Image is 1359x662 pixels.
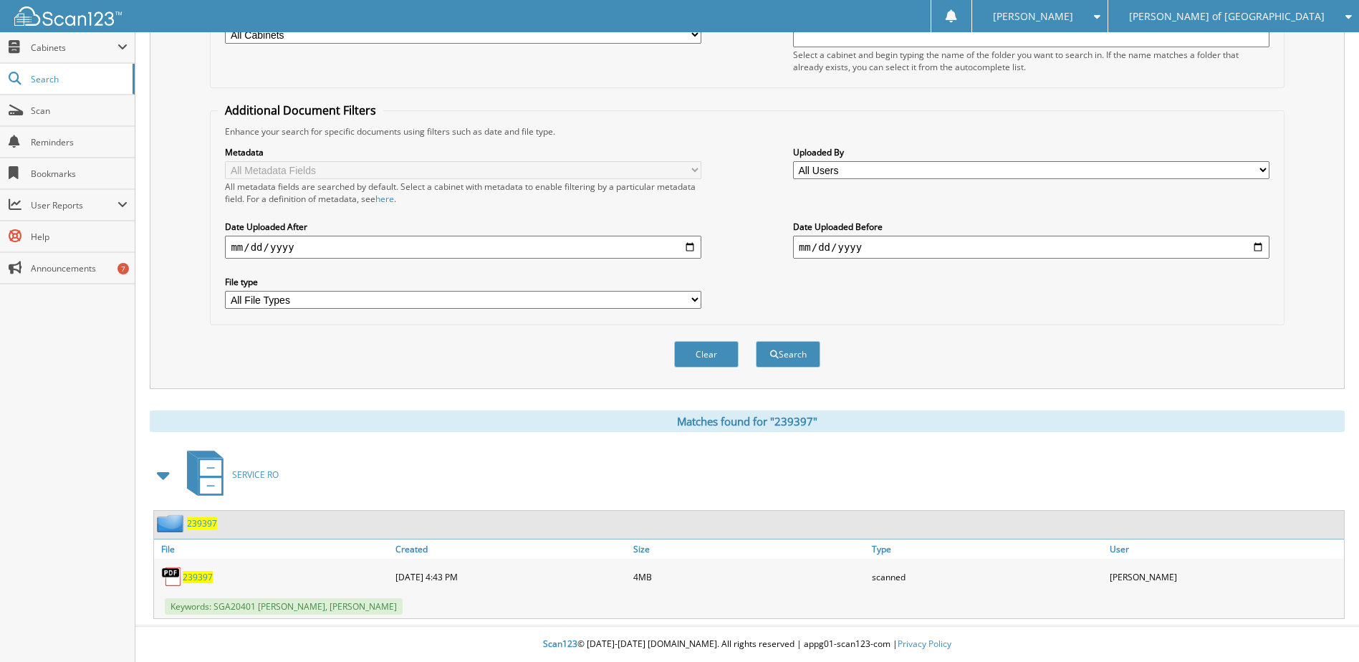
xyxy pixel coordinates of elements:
img: scan123-logo-white.svg [14,6,122,26]
input: start [225,236,701,259]
div: Select a cabinet and begin typing the name of the folder you want to search in. If the name match... [793,49,1269,73]
span: Scan [31,105,128,117]
button: Clear [674,341,739,368]
div: 4MB [630,562,868,591]
span: SERVICE RO [232,469,279,481]
div: All metadata fields are searched by default. Select a cabinet with metadata to enable filtering b... [225,181,701,205]
label: Metadata [225,146,701,158]
a: here [375,193,394,205]
a: Size [630,539,868,559]
span: Scan123 [543,638,577,650]
a: File [154,539,392,559]
a: 239397 [187,517,217,529]
label: Date Uploaded After [225,221,701,233]
div: [DATE] 4:43 PM [392,562,630,591]
span: [PERSON_NAME] [993,12,1073,21]
div: scanned [868,562,1106,591]
img: folder2.png [157,514,187,532]
div: [PERSON_NAME] [1106,562,1344,591]
span: Bookmarks [31,168,128,180]
a: SERVICE RO [178,446,279,503]
a: 239397 [183,571,213,583]
div: 7 [117,263,129,274]
div: Matches found for "239397" [150,411,1345,432]
span: User Reports [31,199,117,211]
a: User [1106,539,1344,559]
span: Cabinets [31,42,117,54]
span: Help [31,231,128,243]
a: Created [392,539,630,559]
img: PDF.png [161,566,183,587]
div: Enhance your search for specific documents using filters such as date and file type. [218,125,1276,138]
button: Search [756,341,820,368]
a: Privacy Policy [898,638,951,650]
a: Type [868,539,1106,559]
label: Date Uploaded Before [793,221,1269,233]
span: Search [31,73,125,85]
span: Reminders [31,136,128,148]
div: © [DATE]-[DATE] [DOMAIN_NAME]. All rights reserved | appg01-scan123-com | [135,627,1359,662]
label: File type [225,276,701,288]
legend: Additional Document Filters [218,102,383,118]
label: Uploaded By [793,146,1269,158]
iframe: Chat Widget [1287,593,1359,662]
input: end [793,236,1269,259]
span: [PERSON_NAME] of [GEOGRAPHIC_DATA] [1129,12,1325,21]
span: Announcements [31,262,128,274]
span: Keywords: SGA20401 [PERSON_NAME], [PERSON_NAME] [165,598,403,615]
